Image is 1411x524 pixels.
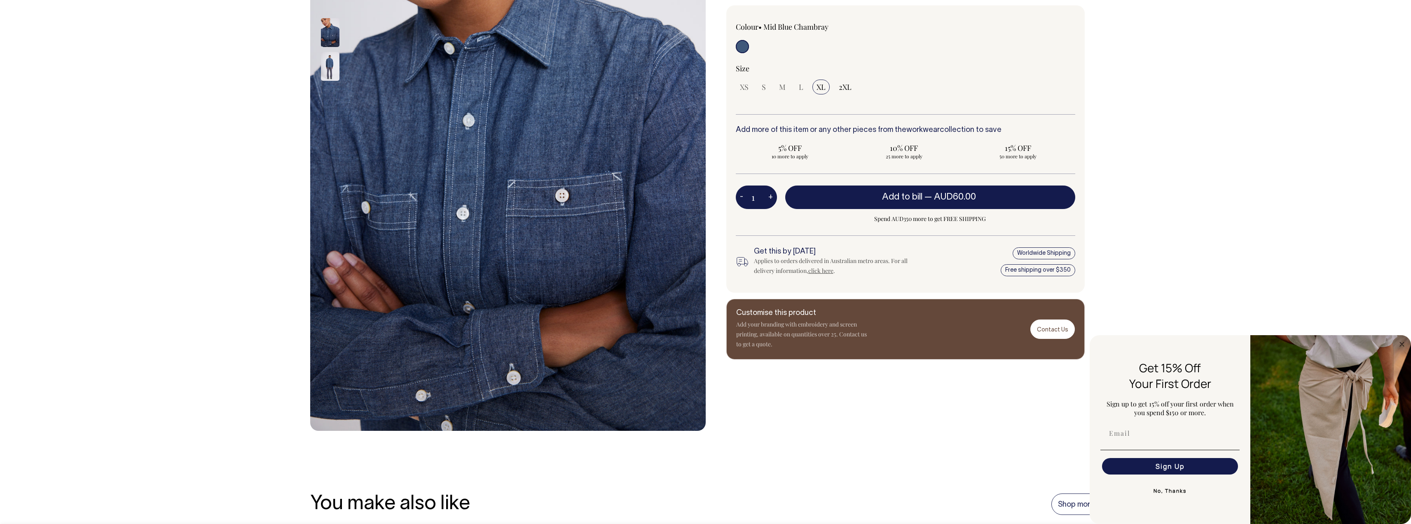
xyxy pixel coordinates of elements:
input: XS [736,80,753,94]
span: 2XL [839,82,852,92]
input: Email [1102,425,1238,442]
input: XL [812,80,830,94]
img: mid-blue-chambray [321,52,339,81]
span: Sign up to get 15% off your first order when you spend $150 or more. [1107,399,1234,417]
div: Applies to orders delivered in Australian metro areas. For all delivery information, . [754,256,921,276]
span: XL [817,82,826,92]
p: Add your branding with embroidery and screen printing, available on quantities over 25. Contact u... [736,320,868,349]
a: Shop more [1051,493,1101,515]
span: XS [740,82,749,92]
span: 10 more to apply [740,153,841,160]
img: mid-blue-chambray [321,18,339,47]
button: No, Thanks [1100,483,1240,499]
span: 15% OFF [968,143,1069,153]
span: L [799,82,803,92]
h6: Add more of this item or any other pieces from the collection to save [736,126,1075,134]
span: S [762,82,766,92]
button: Add to bill —AUD60.00 [785,186,1075,209]
button: Sign Up [1102,458,1238,475]
span: Your First Order [1129,376,1211,391]
input: 15% OFF 50 more to apply [964,141,1073,162]
a: Contact Us [1030,320,1075,339]
input: S [758,80,770,94]
span: 10% OFF [854,143,955,153]
input: 2XL [835,80,856,94]
button: - [736,189,747,206]
input: M [775,80,790,94]
span: — [924,193,978,201]
div: FLYOUT Form [1090,335,1411,524]
span: AUD60.00 [934,193,976,201]
img: 5e34ad8f-4f05-4173-92a8-ea475ee49ac9.jpeg [1250,335,1411,524]
input: 10% OFF 25 more to apply [849,141,959,162]
img: underline [1100,450,1240,450]
span: Get 15% Off [1139,360,1201,376]
h6: Get this by [DATE] [754,248,921,256]
input: L [795,80,807,94]
h3: You make also like [310,493,470,515]
div: Colour [736,22,872,32]
label: Mid Blue Chambray [763,22,828,32]
span: M [779,82,786,92]
span: Add to bill [882,193,922,201]
span: 25 more to apply [854,153,955,160]
input: 5% OFF 10 more to apply [736,141,845,162]
a: click here [808,267,833,275]
h6: Customise this product [736,309,868,317]
span: 5% OFF [740,143,841,153]
a: workwear [906,127,940,134]
span: • [758,22,762,32]
button: Close dialog [1397,339,1407,349]
span: 50 more to apply [968,153,1069,160]
div: Size [736,63,1075,73]
span: Spend AUD350 more to get FREE SHIPPING [785,214,1075,224]
button: + [764,189,777,206]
